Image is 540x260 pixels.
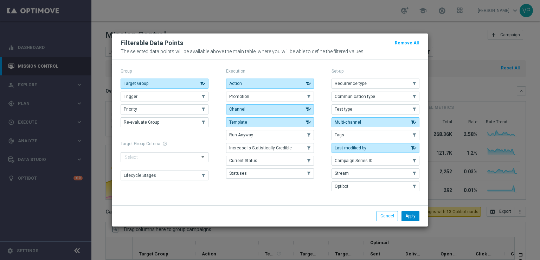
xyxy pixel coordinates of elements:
button: Test type [332,104,419,114]
button: Communication type [332,92,419,101]
span: Lifecycle Stages [124,173,156,178]
button: Multi-channel [332,117,419,127]
button: Remove All [394,39,419,47]
button: Campaign Series ID [332,156,419,166]
button: Last modified by [332,143,419,153]
button: Action [226,79,314,88]
button: Current Status [226,156,314,166]
button: Cancel [377,211,398,221]
span: Statuses [229,171,247,176]
span: Last modified by [335,146,366,150]
button: Optibot [332,181,419,191]
button: Template [226,117,314,127]
button: Increase Is Statistically Credible [226,143,314,153]
span: Multi-channel [335,120,361,125]
span: Trigger [124,94,137,99]
button: Re-evaluate Group [121,117,208,127]
span: Promotion [229,94,249,99]
button: Trigger [121,92,208,101]
span: help_outline [162,141,167,146]
span: Action [229,81,242,86]
span: Optibot [335,184,348,189]
button: Channel [226,104,314,114]
span: Stream [335,171,349,176]
p: Execution [226,68,314,74]
span: Template [229,120,247,125]
span: Recurrence type [335,81,367,86]
span: Run Anyway [229,132,253,137]
span: Communication type [335,94,375,99]
h2: Filterable Data Points [121,39,183,47]
button: Recurrence type [332,79,419,88]
span: Increase Is Statistically Credible [229,146,292,150]
button: Stream [332,168,419,178]
p: Group [121,68,208,74]
span: Priority [124,107,137,112]
button: Lifecycle Stages [121,171,208,180]
span: Re-evaluate Group [124,120,159,125]
button: Statuses [226,168,314,178]
button: Target Group [121,79,208,88]
span: Target Group [124,81,148,86]
button: Run Anyway [226,130,314,140]
span: Channel [229,107,245,112]
button: Apply [401,211,419,221]
button: Priority [121,104,208,114]
h1: Target Group Criteria [121,141,208,146]
span: Tags [335,132,344,137]
p: The selected data points will be available above the main table, where you will be able to define... [121,49,419,54]
button: Tags [332,130,419,140]
span: Current Status [229,158,257,163]
p: Set-up [332,68,419,74]
span: Test type [335,107,352,112]
button: Promotion [226,92,314,101]
span: Campaign Series ID [335,158,373,163]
